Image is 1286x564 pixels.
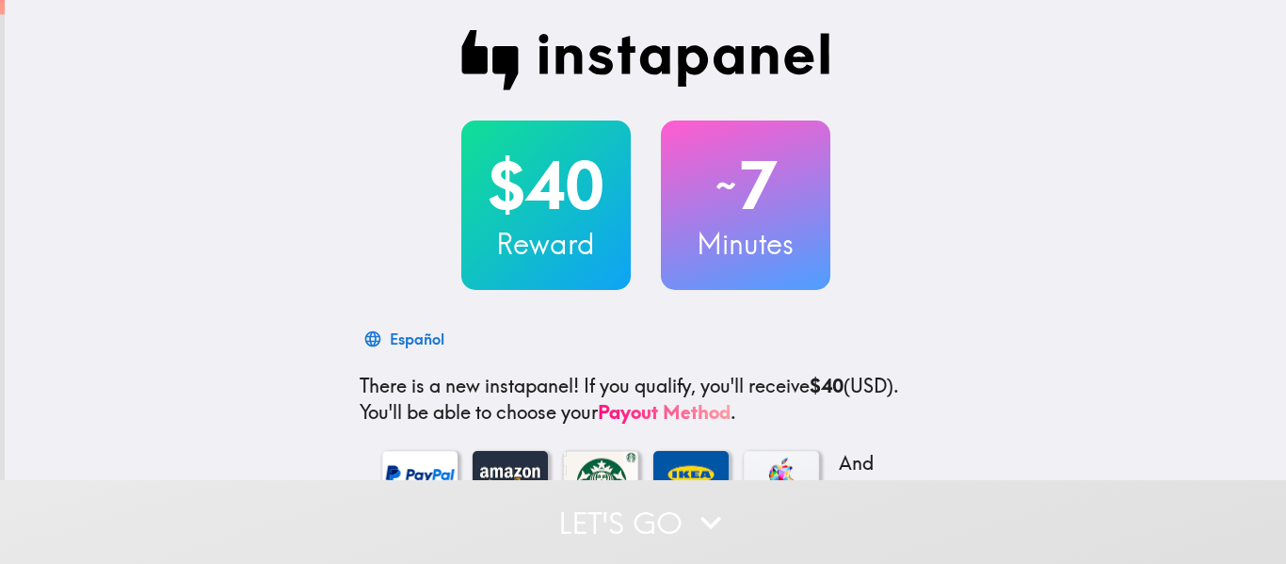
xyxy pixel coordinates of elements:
p: And more... [834,450,909,503]
p: If you qualify, you'll receive (USD) . You'll be able to choose your . [360,373,932,426]
a: Payout Method [598,400,731,424]
span: ~ [713,157,739,214]
button: Español [360,320,452,358]
img: Instapanel [461,30,830,90]
h3: Minutes [661,224,830,264]
h2: 7 [661,147,830,224]
span: There is a new instapanel! [360,374,579,397]
b: $40 [810,374,844,397]
h3: Reward [461,224,631,264]
div: Español [390,326,444,352]
h2: $40 [461,147,631,224]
